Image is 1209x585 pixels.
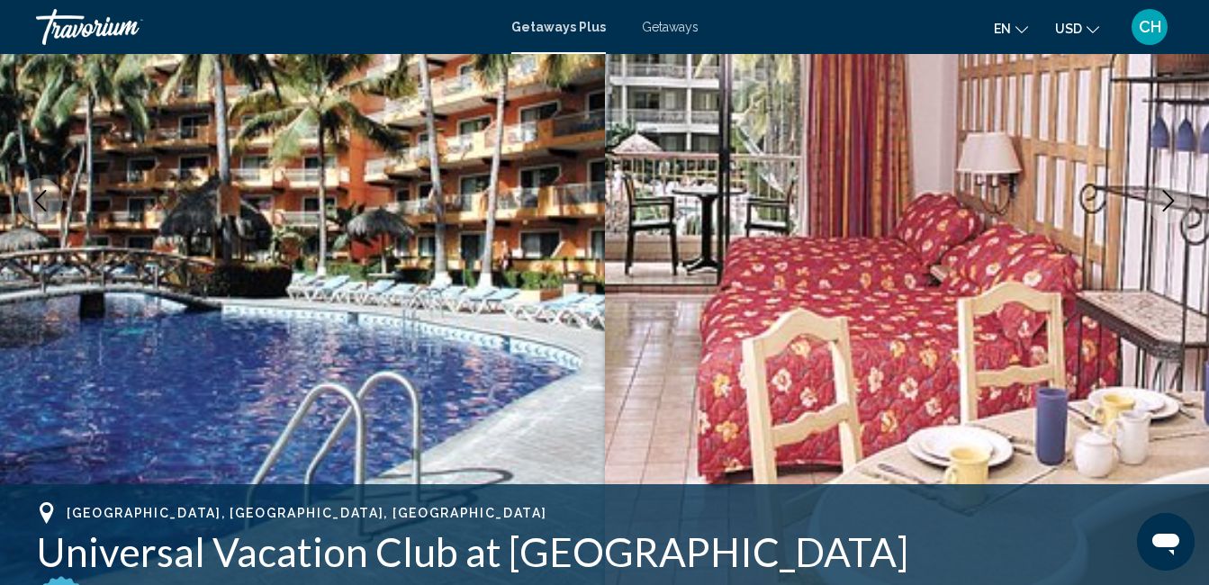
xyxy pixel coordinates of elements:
button: User Menu [1126,8,1173,46]
a: Getaways Plus [511,20,606,34]
a: Getaways [642,20,699,34]
span: en [994,22,1011,36]
button: Previous image [18,178,63,223]
button: Change currency [1055,15,1099,41]
span: [GEOGRAPHIC_DATA], [GEOGRAPHIC_DATA], [GEOGRAPHIC_DATA] [67,506,546,520]
a: Travorium [36,9,493,45]
iframe: Button to launch messaging window [1137,513,1195,571]
button: Next image [1146,178,1191,223]
button: Change language [994,15,1028,41]
span: CH [1139,18,1161,36]
h1: Universal Vacation Club at [GEOGRAPHIC_DATA] [36,528,1173,575]
span: USD [1055,22,1082,36]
